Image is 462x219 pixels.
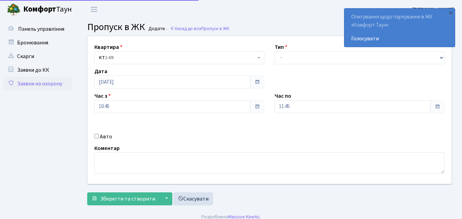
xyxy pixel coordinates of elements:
a: Скасувати [173,192,213,205]
a: Голосувати [351,35,448,43]
label: Час по [275,92,291,100]
label: Дата [94,67,107,76]
b: КТ [99,54,105,61]
img: logo.png [7,3,21,16]
label: Коментар [94,144,120,152]
span: Пропуск в ЖК [201,25,229,32]
span: Пропуск в ЖК [87,20,145,34]
label: Тип [275,43,287,51]
span: Зберегти та створити [100,195,155,203]
div: × [447,9,454,16]
a: Заявки до КК [3,63,72,77]
a: [PERSON_NAME] [412,5,454,14]
label: Час з [94,92,111,100]
a: Панель управління [3,22,72,36]
label: Квартира [94,43,122,51]
a: Назад до всіхПропуск в ЖК [170,25,229,32]
b: [PERSON_NAME] [412,6,454,13]
button: Переключити навігацію [85,4,103,15]
b: Комфорт [23,4,56,15]
a: Скарги [3,50,72,63]
span: Панель управління [18,25,64,33]
span: Таун [23,4,72,15]
a: Заявки на охорону [3,77,72,91]
div: Опитування щодо паркування в ЖК «Комфорт Таун» [344,9,455,47]
a: Бронювання [3,36,72,50]
span: <b>КТ</b>&nbsp;&nbsp;&nbsp;&nbsp;2-69 [94,51,264,64]
label: Авто [100,133,112,141]
button: Зберегти та створити [87,192,160,205]
small: Додати . [147,26,167,32]
span: <b>КТ</b>&nbsp;&nbsp;&nbsp;&nbsp;2-69 [99,54,256,61]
